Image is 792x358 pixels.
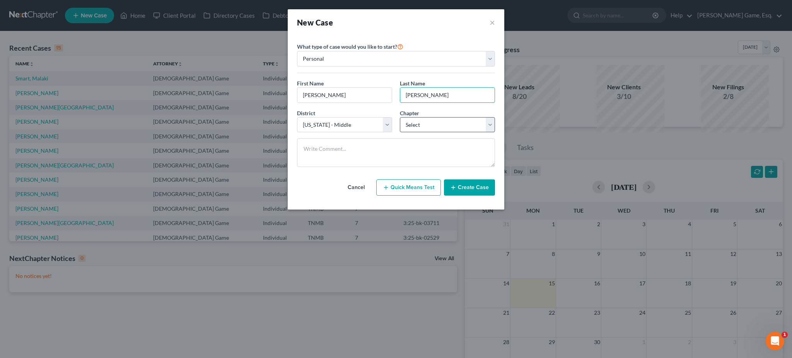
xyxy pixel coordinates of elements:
button: Create Case [444,179,495,196]
input: Enter First Name [297,88,392,102]
button: Quick Means Test [376,179,441,196]
span: District [297,110,315,116]
span: 1 [782,332,788,338]
input: Enter Last Name [400,88,495,102]
button: × [490,17,495,28]
span: First Name [297,80,324,87]
iframe: Intercom live chat [766,332,784,350]
strong: New Case [297,18,333,27]
span: Last Name [400,80,425,87]
label: What type of case would you like to start? [297,42,403,51]
span: Chapter [400,110,419,116]
button: Cancel [339,180,373,195]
